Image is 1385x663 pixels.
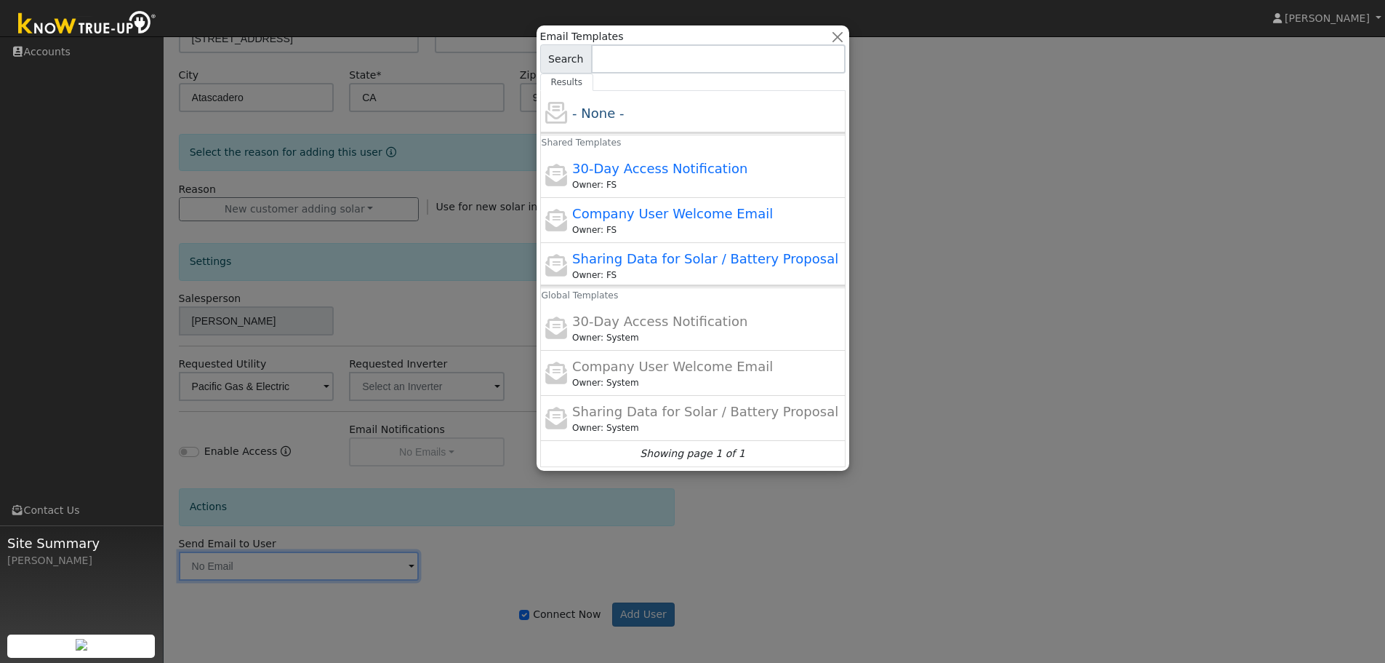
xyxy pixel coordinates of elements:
i: Showing page 1 of 1 [640,446,744,461]
span: Search [540,44,592,74]
span: Sharing Data for Solar / Battery Proposal [572,404,838,419]
span: Company User Welcome Email [572,359,773,374]
span: Company User Welcome Email [572,206,773,221]
h6: Shared Templates [531,132,552,154]
span: Site Summary [7,533,156,553]
span: - None - [572,106,624,121]
div: Frank Scotti [572,269,842,282]
div: Leroy Coffman [572,376,842,389]
div: Leroy Coffman [572,421,842,434]
span: Email Templates [540,29,624,44]
img: retrieve [76,639,87,651]
span: Sharing Data for Solar / Battery Proposal [572,251,838,266]
span: [PERSON_NAME] [1285,12,1370,24]
div: Leroy Coffman [572,331,842,344]
a: Results [540,74,594,91]
img: Know True-Up [11,8,164,41]
div: Frank Scotti [572,223,842,237]
span: 30-Day Access Notification [572,314,747,329]
div: [PERSON_NAME] [7,553,156,568]
h6: Global Templates [531,285,552,306]
span: 30-Day Access Notification [572,161,747,176]
div: Frank Scotti [572,178,842,191]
